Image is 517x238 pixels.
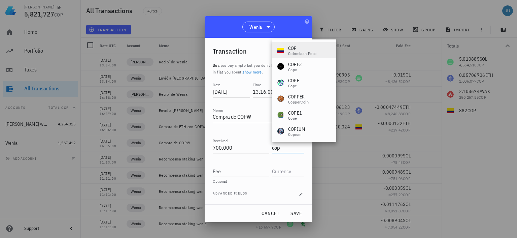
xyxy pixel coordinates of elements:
button: save [285,207,307,219]
div: COPE-icon [277,79,284,86]
div: COPE [288,77,299,84]
div: Optional [213,179,304,183]
span: Wenia [249,24,262,30]
input: Currency [272,166,303,177]
div: COPE1-icon [277,112,284,118]
span: you buy crypto but you don't know the amount in fiat you spent, . [213,63,302,75]
label: Time [253,82,261,87]
div: COPE3-icon [277,63,284,70]
div: CopperCoin [288,100,309,104]
div: Cope [288,68,302,72]
div: COPE3 [288,61,302,68]
div: COP [288,45,317,52]
span: Advanced fields [213,191,247,198]
label: Memo [213,108,223,113]
p: : [213,62,304,76]
span: cancel [261,210,280,216]
div: Copium [288,132,305,137]
div: COPIUM-icon [277,128,284,135]
a: show more [243,69,262,75]
div: Cope [288,116,302,120]
div: COPE1 [288,110,302,116]
div: COPIUM [288,126,305,132]
div: COPPER [288,93,309,100]
span: save [288,210,304,216]
div: Colombian Peso [288,52,317,56]
button: cancel [258,207,283,219]
input: Currency [272,142,303,153]
div: Cope [288,84,299,88]
div: Transaction [213,46,247,57]
label: Date [213,82,220,87]
label: Received [213,138,228,143]
div: COPPER-icon [277,95,284,102]
span: Buy [213,63,219,68]
div: COP-icon [277,47,284,54]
